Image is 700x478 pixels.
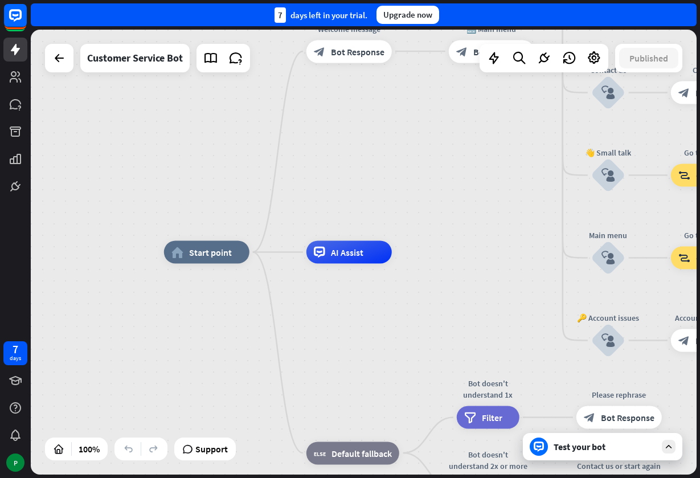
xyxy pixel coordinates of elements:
span: Start point [189,247,232,258]
div: Upgrade now [376,6,439,24]
span: AI Assist [331,247,363,258]
i: block_user_input [601,169,615,182]
i: home_2 [171,247,183,258]
div: 🔑 Account issues [574,312,642,324]
i: block_bot_response [678,335,690,346]
span: Default fallback [331,447,392,459]
div: Bot doesn't understand 1x [448,378,528,401]
div: Contact us [574,64,642,76]
div: 🔙 Main menu [440,23,543,34]
span: Bot Response [601,412,654,423]
i: block_bot_response [678,87,690,99]
div: 100% [75,440,103,458]
a: 7 days [3,341,27,365]
button: Published [619,48,678,68]
i: block_bot_response [584,412,595,423]
span: Bot Response [331,46,384,57]
div: 7 [13,344,18,354]
div: 7 [275,7,286,23]
div: Please rephrase [568,389,670,401]
span: Filter [482,412,502,423]
i: block_user_input [601,334,615,348]
span: Bot Response [473,46,527,57]
div: days [10,354,21,362]
i: block_fallback [314,447,326,459]
div: Customer Service Bot [87,44,183,72]
div: Test your bot [554,441,656,452]
i: block_bot_response [456,46,468,57]
span: Support [195,440,228,458]
i: block_user_input [601,251,615,265]
div: P [6,454,24,472]
i: block_goto [678,170,690,181]
div: Bot doesn't understand 2x or more [448,449,528,472]
i: block_goto [678,252,690,264]
div: days left in your trial. [275,7,367,23]
div: Main menu [574,230,642,241]
div: 👋 Small talk [574,147,642,158]
button: Open LiveChat chat widget [9,5,43,39]
div: Welcome message [298,23,400,34]
i: block_bot_response [314,46,325,57]
div: Contact us or start again [568,460,670,472]
i: filter [464,412,476,423]
i: block_user_input [601,86,615,100]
